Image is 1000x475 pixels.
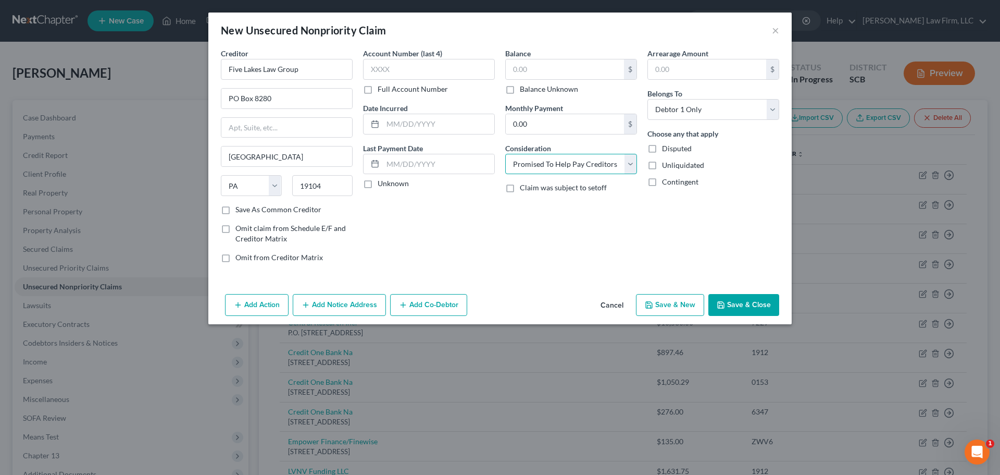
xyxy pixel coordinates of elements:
[708,294,779,316] button: Save & Close
[505,103,563,114] label: Monthly Payment
[221,49,248,58] span: Creditor
[772,24,779,36] button: ×
[363,103,408,114] label: Date Incurred
[292,175,353,196] input: Enter zip...
[986,440,994,448] span: 1
[647,48,708,59] label: Arrearage Amount
[235,204,321,215] label: Save As Common Creditor
[505,48,531,59] label: Balance
[965,440,990,465] iframe: Intercom live chat
[636,294,704,316] button: Save & New
[363,143,423,154] label: Last Payment Date
[378,84,448,94] label: Full Account Number
[221,59,353,80] input: Search creditor by name...
[506,114,624,134] input: 0.00
[662,144,692,153] span: Disputed
[293,294,386,316] button: Add Notice Address
[363,48,442,59] label: Account Number (last 4)
[662,177,698,186] span: Contingent
[592,295,632,316] button: Cancel
[505,143,551,154] label: Consideration
[647,89,682,98] span: Belongs To
[520,183,607,192] span: Claim was subject to setoff
[221,147,352,166] input: Enter city...
[648,59,766,79] input: 0.00
[235,253,323,262] span: Omit from Creditor Matrix
[624,114,636,134] div: $
[221,118,352,138] input: Apt, Suite, etc...
[221,89,352,108] input: Enter address...
[647,128,718,139] label: Choose any that apply
[506,59,624,79] input: 0.00
[235,224,346,243] span: Omit claim from Schedule E/F and Creditor Matrix
[363,59,495,80] input: XXXX
[225,294,289,316] button: Add Action
[221,23,386,38] div: New Unsecured Nonpriority Claim
[390,294,467,316] button: Add Co-Debtor
[383,114,494,134] input: MM/DD/YYYY
[520,84,578,94] label: Balance Unknown
[383,154,494,174] input: MM/DD/YYYY
[624,59,636,79] div: $
[378,178,409,189] label: Unknown
[662,161,704,169] span: Unliquidated
[766,59,779,79] div: $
